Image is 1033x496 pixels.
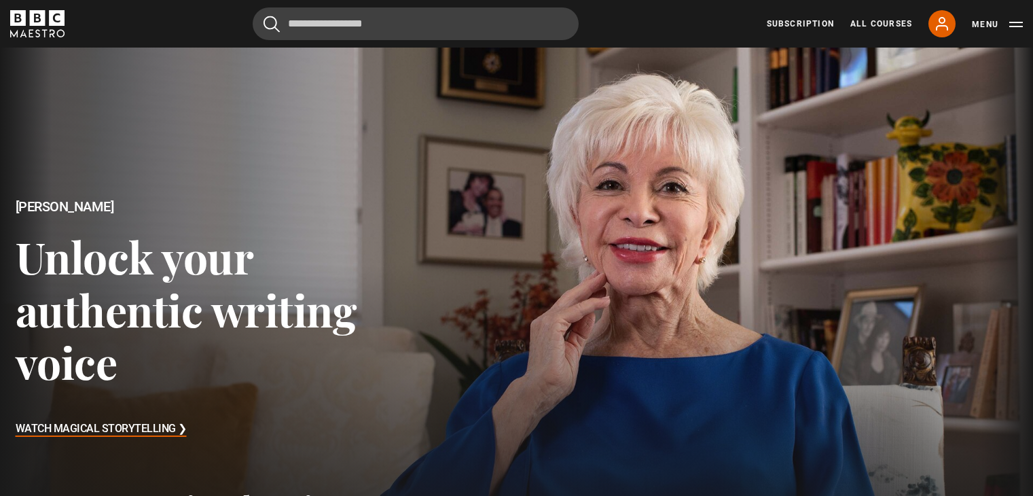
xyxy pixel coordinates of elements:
[850,18,912,30] a: All Courses
[16,419,187,440] h3: Watch Magical Storytelling ❯
[253,7,579,40] input: Search
[16,199,414,215] h2: [PERSON_NAME]
[767,18,834,30] a: Subscription
[264,16,280,33] button: Submit the search query
[972,18,1023,31] button: Toggle navigation
[16,230,414,388] h3: Unlock your authentic writing voice
[10,10,65,37] svg: BBC Maestro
